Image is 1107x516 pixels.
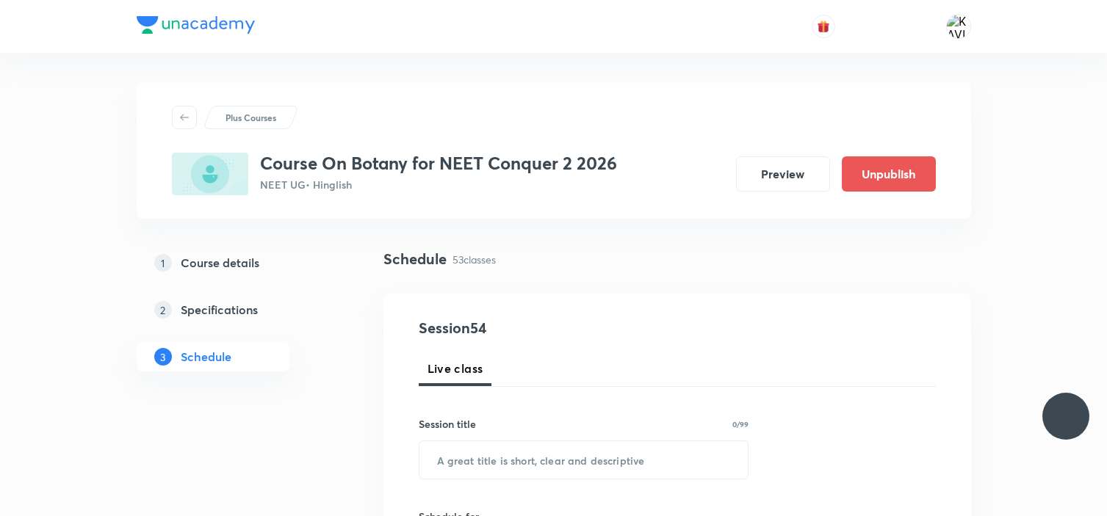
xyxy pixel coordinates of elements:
[812,15,835,38] button: avatar
[137,248,336,277] a: 1Course details
[732,421,749,428] p: 0/99
[419,441,749,479] input: A great title is short, clear and descriptive
[226,111,276,124] p: Plus Courses
[946,14,971,39] img: KAVITA YADAV
[260,153,617,174] h3: Course On Botany for NEET Conquer 2 2026
[736,156,830,192] button: Preview
[181,254,259,272] h5: Course details
[383,248,447,270] h4: Schedule
[181,348,231,366] h5: Schedule
[260,177,617,192] p: NEET UG • Hinglish
[154,301,172,319] p: 2
[154,348,172,366] p: 3
[452,252,496,267] p: 53 classes
[419,317,687,339] h4: Session 54
[154,254,172,272] p: 1
[817,20,830,33] img: avatar
[1057,407,1075,425] img: ttu
[428,360,483,377] span: Live class
[137,16,255,37] a: Company Logo
[137,16,255,34] img: Company Logo
[172,153,248,195] img: 98636E46-78E1-4870-9B2B-8FA96384B8AE_plus.png
[419,416,476,432] h6: Session title
[842,156,936,192] button: Unpublish
[181,301,258,319] h5: Specifications
[137,295,336,324] a: 2Specifications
